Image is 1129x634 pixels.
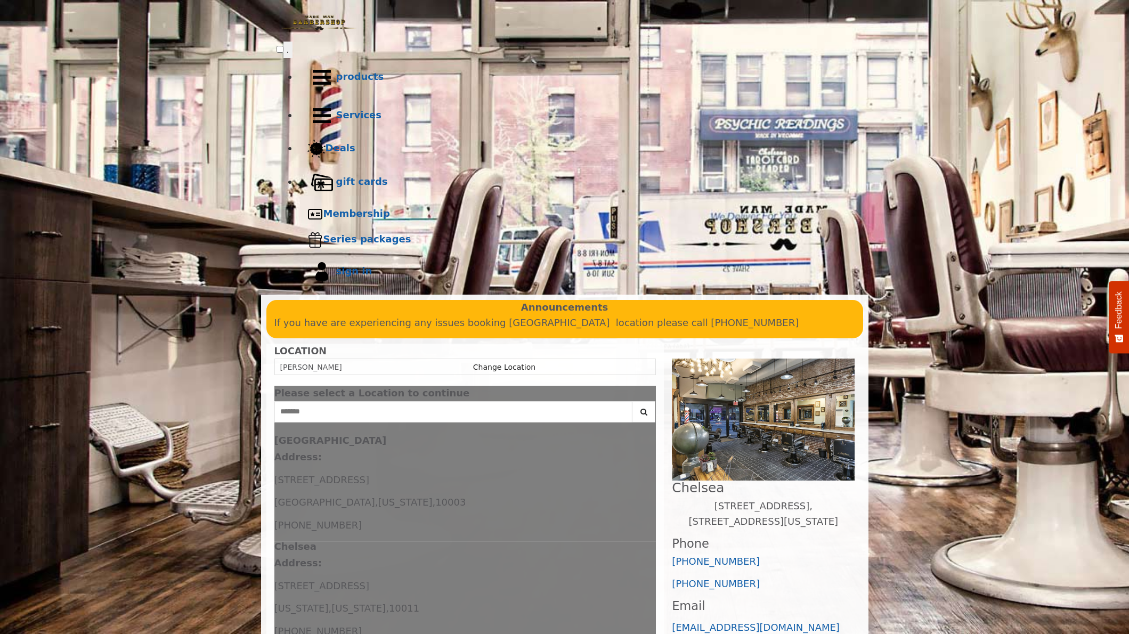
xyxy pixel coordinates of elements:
b: Announcements [521,300,608,315]
span: . [287,44,289,55]
b: Services [336,109,382,120]
span: [US_STATE] [331,603,386,614]
a: sign insign in [298,253,853,291]
b: Membership [323,208,390,219]
span: [US_STATE] [378,497,432,508]
a: Change Location [473,363,535,371]
b: [GEOGRAPHIC_DATA] [274,435,387,446]
input: menu toggle [277,46,283,53]
div: Center Select [274,401,656,428]
span: [US_STATE] [274,603,329,614]
a: Series packagesSeries packages [298,227,853,253]
a: [EMAIL_ADDRESS][DOMAIN_NAME] [672,622,840,633]
button: menu toggle [283,42,293,58]
span: Feedback [1114,291,1124,329]
p: [STREET_ADDRESS],[STREET_ADDRESS][US_STATE] [672,499,855,530]
span: [PERSON_NAME] [280,363,342,371]
span: [STREET_ADDRESS] [274,580,369,591]
img: sign in [307,257,336,286]
img: Products [307,63,336,92]
img: Gift cards [307,168,336,197]
span: , [375,497,378,508]
span: Please select a Location to continue [274,387,470,399]
span: 10011 [389,603,419,614]
a: Productsproducts [298,58,853,96]
p: If you have are experiencing any issues booking [GEOGRAPHIC_DATA] location please call [PHONE_NUM... [274,315,855,331]
img: Series packages [307,232,323,248]
h3: Email [672,599,855,613]
b: Deals [326,142,355,153]
b: products [336,71,384,82]
b: gift cards [336,176,388,187]
a: DealsDeals [298,135,853,163]
i: Search button [638,408,650,416]
a: Gift cardsgift cards [298,163,853,201]
b: Series packages [323,233,411,245]
img: Made Man Barbershop logo [277,6,362,40]
span: [PHONE_NUMBER] [274,519,362,531]
a: [PHONE_NUMBER] [672,556,760,567]
h2: Chelsea [672,481,855,495]
span: , [432,497,435,508]
img: Membership [307,206,323,222]
img: Deals [307,140,326,158]
img: Services [307,101,336,130]
a: MembershipMembership [298,201,853,227]
b: Chelsea [274,541,316,552]
span: [STREET_ADDRESS] [274,474,369,485]
button: Feedback - Show survey [1109,281,1129,353]
b: Address: [274,557,322,568]
b: Address: [274,451,322,462]
button: close dialog [640,390,656,397]
span: [GEOGRAPHIC_DATA] [274,497,375,508]
b: sign in [336,265,372,277]
b: LOCATION [274,346,327,356]
h3: Phone [672,537,855,550]
a: [PHONE_NUMBER] [672,578,760,589]
input: Search Center [274,401,633,422]
span: , [328,603,331,614]
span: 10003 [435,497,466,508]
span: , [386,603,389,614]
a: ServicesServices [298,96,853,135]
